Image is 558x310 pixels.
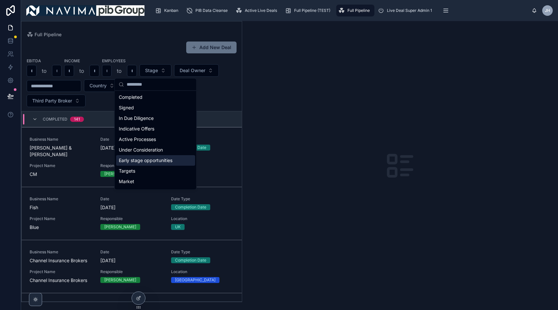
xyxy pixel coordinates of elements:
span: JH [545,8,550,13]
span: Channel Insurance Brokers [30,277,92,284]
div: 141 [74,117,80,122]
a: Active Live Deals [234,5,282,16]
div: Signed [116,102,195,113]
div: Market [116,176,195,187]
div: [PERSON_NAME] [104,277,136,283]
span: Full Pipeline (TEST) [294,8,330,13]
div: Suggestions [115,91,196,189]
img: App logo [26,5,144,16]
span: Deal Owner [180,67,205,74]
label: EBITDA [27,58,41,64]
span: Responsible [100,216,163,221]
span: [DATE] [100,257,163,264]
span: Business Name [30,137,92,142]
button: Select Button [139,64,171,77]
span: Responsible [100,163,163,168]
span: Date Type [171,249,234,255]
span: Full Pipeline [347,8,370,13]
a: Business NameChannel Insurance BrokersDate[DATE]Date TypeCompletion DateProject NameChannel Insur... [22,240,242,293]
span: Date Type [171,196,234,202]
span: Country [89,82,107,89]
span: Third Party Broker [32,98,72,104]
span: Location [171,163,234,168]
button: Select Button [84,79,120,92]
a: Full Pipeline [27,31,62,38]
span: Business Name [30,249,92,255]
button: Select Button [174,64,219,77]
span: Full Pipeline [35,31,62,38]
span: Channel Insurance Brokers [30,257,92,264]
div: [PERSON_NAME] [104,224,136,230]
div: Completed [116,92,195,102]
a: Full Pipeline (TEST) [283,5,335,16]
span: PIB Data Cleanse [195,8,228,13]
a: Full Pipeline [336,5,374,16]
p: to [42,67,47,75]
span: Project Name [30,269,92,274]
span: Location [171,216,234,221]
div: [GEOGRAPHIC_DATA] [175,277,216,283]
div: Under Consideration [116,145,195,155]
span: Live Deal Super Admin 1 [387,8,432,13]
span: Stage [145,67,158,74]
span: Date Type [171,137,234,142]
span: Project Name [30,163,92,168]
a: Kanban [153,5,183,16]
span: Location [171,269,234,274]
div: Targets [116,166,195,176]
div: scrollable content [150,3,532,18]
span: Business Name [30,196,92,202]
span: Date [100,196,163,202]
span: Responsible [100,269,163,274]
button: Add New Deal [186,42,237,53]
a: PIB Data Cleanse [184,5,232,16]
label: Employees [102,58,126,64]
p: to [117,67,122,75]
label: Income [64,58,80,64]
span: Fish [30,204,92,211]
span: CM [30,171,92,178]
div: Completion Date [175,204,206,210]
a: Live Deal Super Admin 1 [376,5,437,16]
span: Kanban [164,8,178,13]
span: Date [100,137,163,142]
div: In Due Diligence [116,113,195,124]
span: [PERSON_NAME] & [PERSON_NAME] [30,145,92,158]
span: [DATE] [100,145,163,151]
div: UK [175,224,181,230]
div: Early stage opportunities [116,155,195,166]
button: Select Button [27,95,86,107]
a: Business Name[PERSON_NAME] & [PERSON_NAME]Date[DATE]Date TypeCompletion DateProject NameCMRespons... [22,127,242,187]
span: Project Name [30,216,92,221]
span: [DATE] [100,204,163,211]
div: Dead Deal [116,187,195,197]
p: to [79,67,84,75]
div: [PERSON_NAME] [104,171,136,177]
a: Business NameFishDate[DATE]Date TypeCompletion DateProject NameBlueResponsible[PERSON_NAME]Locati... [22,187,242,240]
span: Blue [30,224,92,231]
span: Completed [43,117,67,122]
span: Active Live Deals [245,8,277,13]
span: Date [100,249,163,255]
div: Indicative Offers [116,124,195,134]
div: Active Processes [116,134,195,145]
div: Completion Date [175,257,206,263]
